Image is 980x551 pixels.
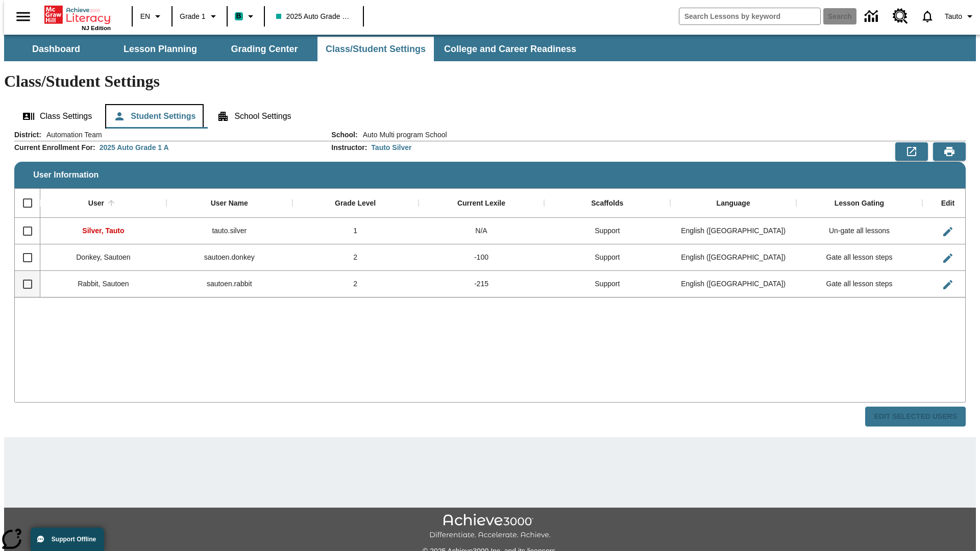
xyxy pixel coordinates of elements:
[31,528,104,551] button: Support Offline
[292,271,419,297] div: 2
[679,8,820,24] input: search field
[44,5,111,25] a: Home
[371,142,411,153] div: Tauto Silver
[176,7,224,26] button: Grade: Grade 1, Select a grade
[4,35,976,61] div: SubNavbar
[76,253,130,261] span: Donkey, Sautoen
[211,199,248,208] div: User Name
[33,170,99,180] span: User Information
[231,7,261,26] button: Boost Class color is teal. Change class color
[166,244,292,271] div: sautoen.donkey
[100,142,169,153] div: 2025 Auto Grade 1 A
[895,142,928,161] button: Export to CSV
[14,104,100,129] button: Class Settings
[941,7,980,26] button: Profile/Settings
[14,131,41,139] h2: District :
[670,244,796,271] div: English (US)
[88,199,104,208] div: User
[44,4,111,31] div: Home
[4,72,976,91] h1: Class/Student Settings
[8,2,38,32] button: Open side menu
[796,218,922,244] div: Un-gate all lessons
[887,3,914,30] a: Resource Center, Will open in new tab
[166,271,292,297] div: sautoen.rabbit
[544,271,670,297] div: Support
[419,218,545,244] div: N/A
[591,199,623,208] div: Scaffolds
[209,104,299,129] button: School Settings
[52,536,96,543] span: Support Offline
[180,11,206,22] span: Grade 1
[717,199,750,208] div: Language
[914,3,941,30] a: Notifications
[941,199,954,208] div: Edit
[945,11,962,22] span: Tauto
[331,131,357,139] h2: School :
[105,104,204,129] button: Student Settings
[292,244,419,271] div: 2
[140,11,150,22] span: EN
[796,244,922,271] div: Gate all lesson steps
[933,142,966,161] button: Print Preview
[335,199,376,208] div: Grade Level
[544,244,670,271] div: Support
[317,37,434,61] button: Class/Student Settings
[276,11,352,22] span: 2025 Auto Grade 1 A
[419,244,545,271] div: -100
[938,221,958,242] button: Edit User
[670,218,796,244] div: English (US)
[835,199,884,208] div: Lesson Gating
[292,218,419,244] div: 1
[457,199,505,208] div: Current Lexile
[14,104,966,129] div: Class/Student Settings
[331,143,367,152] h2: Instructor :
[82,25,111,31] span: NJ Edition
[14,130,966,427] div: User Information
[544,218,670,244] div: Support
[859,3,887,31] a: Data Center
[136,7,168,26] button: Language: EN, Select a language
[236,10,241,22] span: B
[14,143,95,152] h2: Current Enrollment For :
[109,37,211,61] button: Lesson Planning
[41,130,102,140] span: Automation Team
[436,37,584,61] button: College and Career Readiness
[78,280,129,288] span: Rabbit, Sautoen
[213,37,315,61] button: Grading Center
[4,37,585,61] div: SubNavbar
[670,271,796,297] div: English (US)
[938,274,958,295] button: Edit User
[358,130,447,140] span: Auto Multi program School
[166,218,292,244] div: tauto.silver
[82,227,124,235] span: Silver, Tauto
[796,271,922,297] div: Gate all lesson steps
[5,37,107,61] button: Dashboard
[938,248,958,268] button: Edit User
[429,514,551,540] img: Achieve3000 Differentiate Accelerate Achieve
[419,271,545,297] div: -215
